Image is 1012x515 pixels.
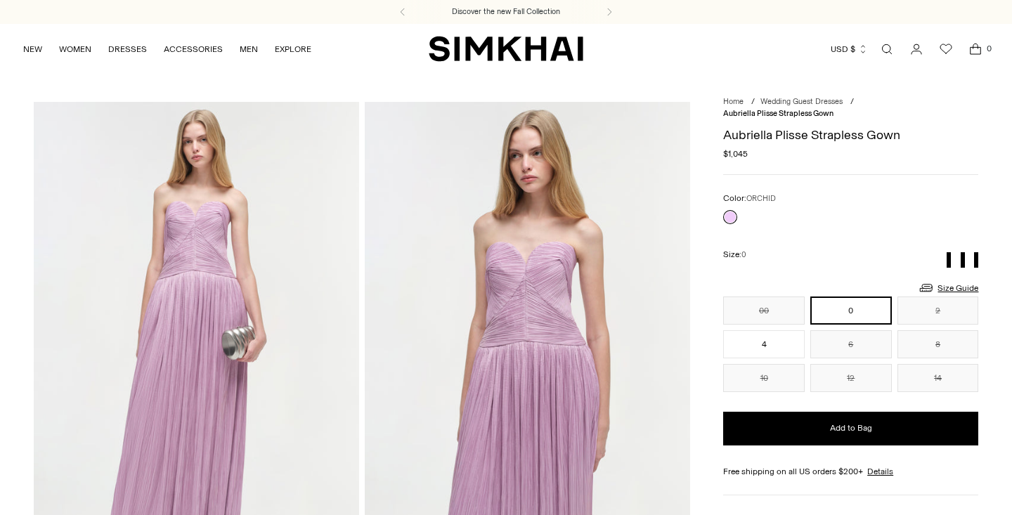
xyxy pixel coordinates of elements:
button: 8 [897,330,979,358]
label: Size: [723,248,746,261]
button: Add to Bag [723,412,978,445]
span: 0 [741,250,746,259]
button: 00 [723,296,805,325]
button: 14 [897,364,979,392]
button: 0 [810,296,892,325]
div: / [850,96,854,108]
button: 6 [810,330,892,358]
a: Size Guide [918,279,978,296]
a: Details [867,465,893,478]
div: / [751,96,755,108]
a: EXPLORE [275,34,311,65]
a: Open cart modal [961,35,990,63]
a: DRESSES [108,34,147,65]
a: Wishlist [932,35,960,63]
nav: breadcrumbs [723,96,978,119]
button: 10 [723,364,805,392]
a: MEN [240,34,258,65]
a: WOMEN [59,34,91,65]
button: 2 [897,296,979,325]
button: USD $ [831,34,868,65]
span: $1,045 [723,148,748,160]
a: Home [723,97,744,106]
h1: Aubriella Plisse Strapless Gown [723,129,978,141]
a: SIMKHAI [429,35,583,63]
a: Go to the account page [902,35,930,63]
label: Color: [723,192,776,205]
a: ACCESSORIES [164,34,223,65]
div: Free shipping on all US orders $200+ [723,465,978,478]
a: Discover the new Fall Collection [452,6,560,18]
button: 12 [810,364,892,392]
span: Add to Bag [830,422,872,434]
span: 0 [982,42,995,55]
a: Open search modal [873,35,901,63]
a: NEW [23,34,42,65]
span: Aubriella Plisse Strapless Gown [723,109,833,118]
button: 4 [723,330,805,358]
a: Wedding Guest Dresses [760,97,843,106]
span: ORCHID [746,194,776,203]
